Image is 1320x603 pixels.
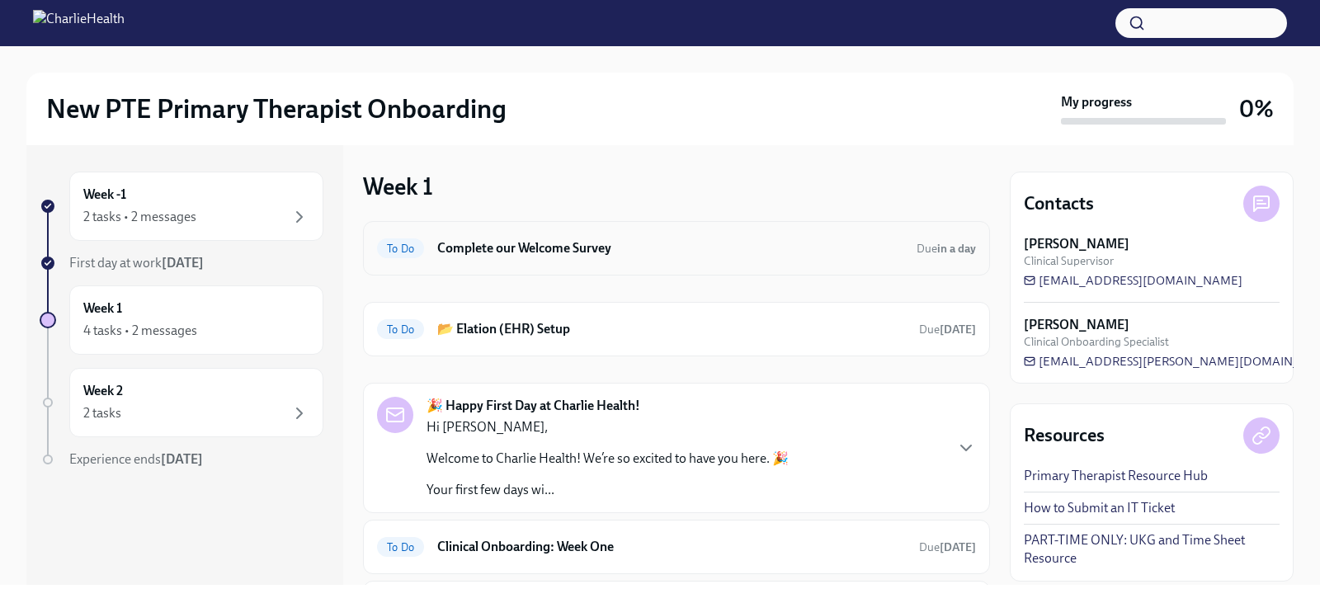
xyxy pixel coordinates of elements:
[919,322,976,337] span: August 29th, 2025 08:00
[377,323,424,336] span: To Do
[427,450,789,468] p: Welcome to Charlie Health! We’re so excited to have you here. 🎉
[69,451,203,467] span: Experience ends
[40,254,323,272] a: First day at work[DATE]
[46,92,507,125] h2: New PTE Primary Therapist Onboarding
[83,208,196,226] div: 2 tasks • 2 messages
[377,235,976,261] a: To DoComplete our Welcome SurveyDuein a day
[919,539,976,555] span: August 30th, 2025 08:00
[427,418,789,436] p: Hi [PERSON_NAME],
[161,451,203,467] strong: [DATE]
[917,242,976,256] span: Due
[377,534,976,560] a: To DoClinical Onboarding: Week OneDue[DATE]
[83,186,126,204] h6: Week -1
[1024,467,1208,485] a: Primary Therapist Resource Hub
[377,541,424,554] span: To Do
[917,241,976,257] span: August 27th, 2025 08:00
[1024,423,1105,448] h4: Resources
[1024,334,1169,350] span: Clinical Onboarding Specialist
[427,397,640,415] strong: 🎉 Happy First Day at Charlie Health!
[427,481,789,499] p: Your first few days wi...
[437,538,906,556] h6: Clinical Onboarding: Week One
[40,172,323,241] a: Week -12 tasks • 2 messages
[1024,235,1129,253] strong: [PERSON_NAME]
[1024,272,1242,289] a: [EMAIL_ADDRESS][DOMAIN_NAME]
[40,368,323,437] a: Week 22 tasks
[937,242,976,256] strong: in a day
[363,172,433,201] h3: Week 1
[162,255,204,271] strong: [DATE]
[33,10,125,36] img: CharlieHealth
[83,299,122,318] h6: Week 1
[437,320,906,338] h6: 📂 Elation (EHR) Setup
[1024,499,1175,517] a: How to Submit an IT Ticket
[40,285,323,355] a: Week 14 tasks • 2 messages
[83,322,197,340] div: 4 tasks • 2 messages
[1024,316,1129,334] strong: [PERSON_NAME]
[919,323,976,337] span: Due
[1024,531,1280,568] a: PART-TIME ONLY: UKG and Time Sheet Resource
[1024,253,1114,269] span: Clinical Supervisor
[1061,93,1132,111] strong: My progress
[919,540,976,554] span: Due
[940,540,976,554] strong: [DATE]
[377,243,424,255] span: To Do
[377,316,976,342] a: To Do📂 Elation (EHR) SetupDue[DATE]
[1239,94,1274,124] h3: 0%
[940,323,976,337] strong: [DATE]
[437,239,903,257] h6: Complete our Welcome Survey
[69,255,204,271] span: First day at work
[83,382,123,400] h6: Week 2
[83,404,121,422] div: 2 tasks
[1024,191,1094,216] h4: Contacts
